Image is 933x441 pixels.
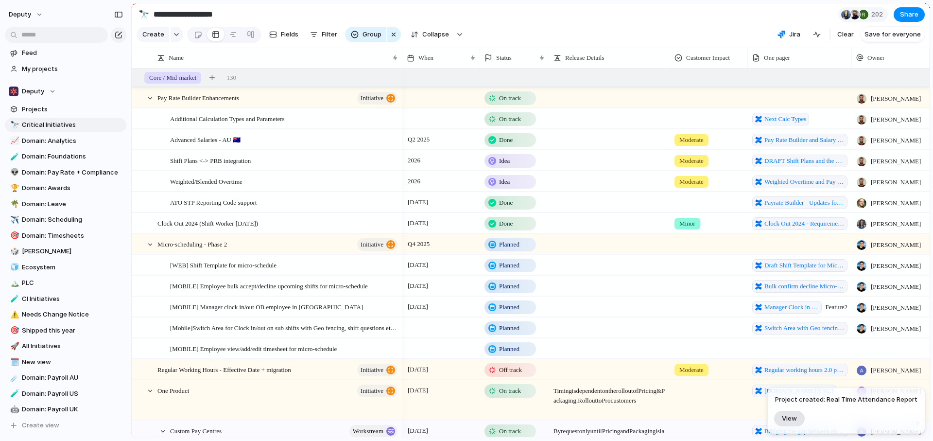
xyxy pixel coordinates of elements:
span: Off track [499,365,522,375]
span: Bulk confirm decline Micro-schedule via Mobile [764,282,845,291]
a: 🎯Shipped this year [5,323,126,338]
div: 🧊 [10,262,17,273]
a: 🤖Domain: Payroll UK [5,402,126,417]
span: Idea [499,156,510,166]
button: 🌴 [9,199,18,209]
button: Create view [5,418,126,433]
a: 📈Domain: Analytics [5,134,126,148]
button: Jira [774,27,804,42]
button: Share [894,7,925,22]
div: 🚀All Initiatives [5,339,126,353]
div: 🏆Domain: Awards [5,181,126,195]
span: Projects [22,105,123,114]
a: 🎲[PERSON_NAME] [5,244,126,259]
span: Name [169,53,184,63]
a: My projects [5,62,126,76]
span: Switch Area with Geo fencing and Shift questions for Micro-scheduling clock in out?force_transiti... [764,323,845,333]
span: [PERSON_NAME] [871,324,921,334]
span: DRAFT Shift Plans and the Pay Rate Builder [764,156,845,166]
span: [MOBILE] Employee bulk accept/decline upcoming shifts for micro-schedule [170,280,368,291]
button: 🎯 [9,326,18,335]
span: [PERSON_NAME] [871,177,921,187]
button: 👽 [9,168,18,177]
button: 🧪 [9,152,18,161]
button: 🤖 [9,405,18,414]
span: [PERSON_NAME] [871,387,921,396]
span: 130 [226,73,236,83]
a: ☄️Domain: Payroll AU [5,370,126,385]
span: [PERSON_NAME] [871,157,921,166]
span: View [782,414,797,423]
span: [PERSON_NAME] [871,282,921,292]
span: All Initiatives [22,341,123,351]
button: 🧪 [9,389,18,399]
span: Weighted Overtime and Pay Rate Blending [764,177,845,187]
button: 🎲 [9,247,18,256]
span: Planned [499,344,519,354]
span: [PERSON_NAME] [871,136,921,145]
span: initiative [361,91,383,105]
span: Collapse [422,30,449,39]
span: [DOMAIN_NAME][URL] [764,386,833,396]
span: Share [900,10,918,19]
div: 🧪 [10,151,17,162]
span: Regular Working Hours - Effective Date + migration [157,364,291,375]
div: 🔭 [10,120,17,131]
span: Moderate [679,135,704,145]
span: Filter [322,30,337,39]
div: 🌴 [10,198,17,210]
button: ✈️ [9,215,18,225]
span: Done [499,219,513,229]
button: Deputy [5,84,126,99]
span: Planned [499,302,519,312]
a: 🧪CI Initiatives [5,292,126,306]
div: ⚠️ [10,309,17,320]
span: Clock Out 2024 (Shift Worker [DATE]) [157,217,258,229]
span: Domain: Pay Rate + Compliance [22,168,123,177]
span: Pay Rate Builder and Salary Management [764,135,845,145]
a: ⚠️Needs Change Notice [5,307,126,322]
div: 🏔️ [10,278,17,289]
div: 🔭 [138,8,149,21]
span: initiative [361,363,383,377]
button: 🏔️ [9,278,18,288]
span: Domain: Payroll UK [22,405,123,414]
a: Projects [5,102,126,117]
span: [PERSON_NAME] [871,219,921,229]
span: Done [499,198,513,208]
span: Create view [22,421,59,430]
span: [PERSON_NAME] [22,247,123,256]
div: 🎲 [10,246,17,257]
button: initiative [357,92,397,105]
span: Fields [281,30,298,39]
a: Bulk confirm decline Micro-schedule via Mobile [752,280,847,293]
button: 🔭 [136,7,152,22]
span: [PERSON_NAME] [871,198,921,208]
button: 🎯 [9,231,18,241]
div: ☄️ [10,372,17,384]
span: [DATE] [405,196,431,208]
span: New view [22,357,123,367]
div: 🤖 [10,404,17,415]
button: Group [345,27,386,42]
span: Micro-scheduling - Phase 2 [157,238,227,249]
span: Done [499,135,513,145]
span: Domain: Leave [22,199,123,209]
span: [PERSON_NAME] [871,240,921,250]
a: Weighted Overtime and Pay Rate Blending [752,176,847,188]
span: [WEB] Shift Template for micro-schedule [170,259,276,270]
a: 🔭Critical Initiatives [5,118,126,132]
div: 👽Domain: Pay Rate + Compliance [5,165,126,180]
button: Save for everyone [861,27,925,42]
span: Domain: Scheduling [22,215,123,225]
span: deputy [9,10,31,19]
span: [DATE] [405,364,431,375]
a: 🏔️PLC [5,276,126,290]
span: Customer Impact [686,53,730,63]
span: Project created: Real Time Attendance Report [775,395,917,405]
span: Regular working hours 2.0 pre-migration improvements [764,365,845,375]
